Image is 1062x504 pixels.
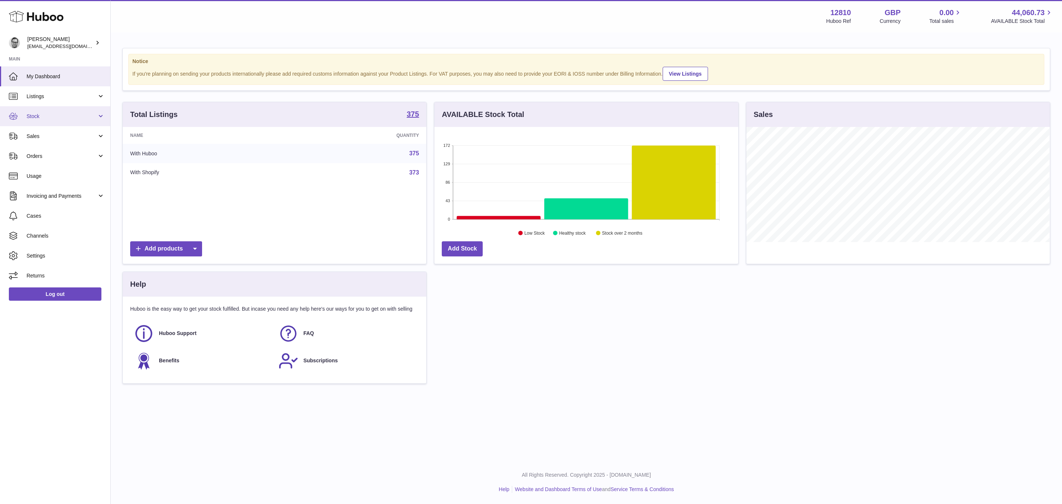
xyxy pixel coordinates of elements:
[442,241,483,256] a: Add Stock
[159,330,197,337] span: Huboo Support
[303,330,314,337] span: FAQ
[448,217,450,221] text: 0
[515,486,602,492] a: Website and Dashboard Terms of Use
[754,110,773,120] h3: Sales
[499,486,510,492] a: Help
[123,127,287,144] th: Name
[303,357,338,364] span: Subscriptions
[27,93,97,100] span: Listings
[409,150,419,156] a: 375
[132,66,1040,81] div: If you're planning on sending your products internationally please add required customs informati...
[117,472,1056,479] p: All Rights Reserved. Copyright 2025 - [DOMAIN_NAME]
[407,110,419,119] a: 375
[27,272,105,279] span: Returns
[27,113,97,120] span: Stock
[130,241,202,256] a: Add products
[27,232,105,239] span: Channels
[123,163,287,182] td: With Shopify
[130,110,178,120] h3: Total Listings
[9,37,20,48] img: internalAdmin-12810@internal.huboo.com
[27,193,97,200] span: Invoicing and Payments
[443,162,450,166] text: 129
[663,67,708,81] a: View Listings
[130,305,419,313] p: Huboo is the easy way to get your stock fulfilled. But incase you need any help here's our ways f...
[880,18,901,25] div: Currency
[287,127,426,144] th: Quantity
[27,73,105,80] span: My Dashboard
[134,351,271,371] a: Benefits
[27,173,105,180] span: Usage
[132,58,1040,65] strong: Notice
[27,133,97,140] span: Sales
[130,279,146,289] h3: Help
[27,153,97,160] span: Orders
[27,213,105,220] span: Cases
[278,351,416,371] a: Subscriptions
[991,18,1053,25] span: AVAILABLE Stock Total
[27,36,94,50] div: [PERSON_NAME]
[159,357,179,364] span: Benefits
[446,199,450,203] text: 43
[512,486,674,493] li: and
[27,252,105,259] span: Settings
[442,110,524,120] h3: AVAILABLE Stock Total
[826,18,851,25] div: Huboo Ref
[9,287,101,301] a: Log out
[830,8,851,18] strong: 12810
[991,8,1053,25] a: 44,060.73 AVAILABLE Stock Total
[602,231,642,236] text: Stock over 2 months
[123,144,287,163] td: With Huboo
[446,180,450,184] text: 86
[929,8,962,25] a: 0.00 Total sales
[27,43,108,49] span: [EMAIL_ADDRESS][DOMAIN_NAME]
[278,324,416,344] a: FAQ
[559,231,586,236] text: Healthy stock
[611,486,674,492] a: Service Terms & Conditions
[134,324,271,344] a: Huboo Support
[407,110,419,118] strong: 375
[524,231,545,236] text: Low Stock
[1012,8,1045,18] span: 44,060.73
[443,143,450,148] text: 172
[929,18,962,25] span: Total sales
[885,8,900,18] strong: GBP
[409,169,419,176] a: 373
[940,8,954,18] span: 0.00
